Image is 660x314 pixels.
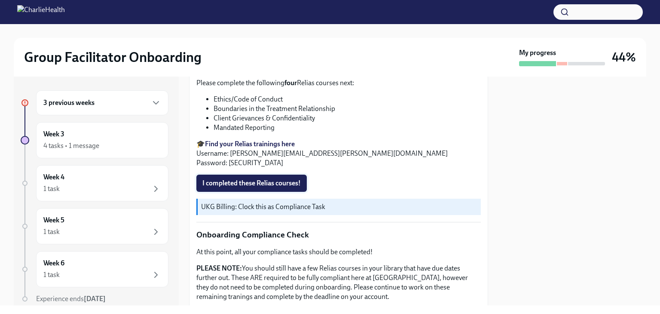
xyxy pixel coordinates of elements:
a: Week 61 task [21,251,168,287]
a: Week 51 task [21,208,168,244]
p: Please complete the following Relias courses next: [196,78,481,88]
div: 1 task [43,227,60,237]
p: Onboarding Compliance Check [196,229,481,240]
li: Mandated Reporting [214,123,481,132]
h2: Group Facilitator Onboarding [24,49,202,66]
li: Boundaries in the Treatment Relationship [214,104,481,114]
div: 3 previous weeks [36,90,168,115]
h3: 44% [612,49,636,65]
span: Experience ends [36,295,106,303]
strong: PLEASE NOTE: [196,264,242,272]
li: Client Grievances & Confidentiality [214,114,481,123]
h6: Week 5 [43,215,64,225]
div: 1 task [43,184,60,194]
h6: Week 3 [43,129,64,139]
p: 🎓 Username: [PERSON_NAME][EMAIL_ADDRESS][PERSON_NAME][DOMAIN_NAME] Password: [SECURITY_DATA] [196,139,481,168]
strong: My progress [519,48,556,58]
a: Week 34 tasks • 1 message [21,122,168,158]
div: 1 task [43,270,60,280]
a: Week 41 task [21,165,168,201]
p: UKG Billing: Clock this as Compliance Task [201,202,477,212]
div: 4 tasks • 1 message [43,141,99,151]
span: I completed these Relias courses! [202,179,301,188]
h6: Week 4 [43,172,64,182]
p: At this point, all your compliance tasks should be completed! [196,247,481,257]
strong: [DATE] [84,295,106,303]
p: You should still have a few Relias courses in your library that have due dates further out. These... [196,264,481,302]
h6: 3 previous weeks [43,98,95,108]
a: Find your Relias trainings here [205,140,295,148]
li: Ethics/Code of Conduct [214,95,481,104]
h6: Week 6 [43,259,64,268]
button: I completed these Relias courses! [196,175,307,192]
img: CharlieHealth [17,5,65,19]
strong: four [284,79,297,87]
